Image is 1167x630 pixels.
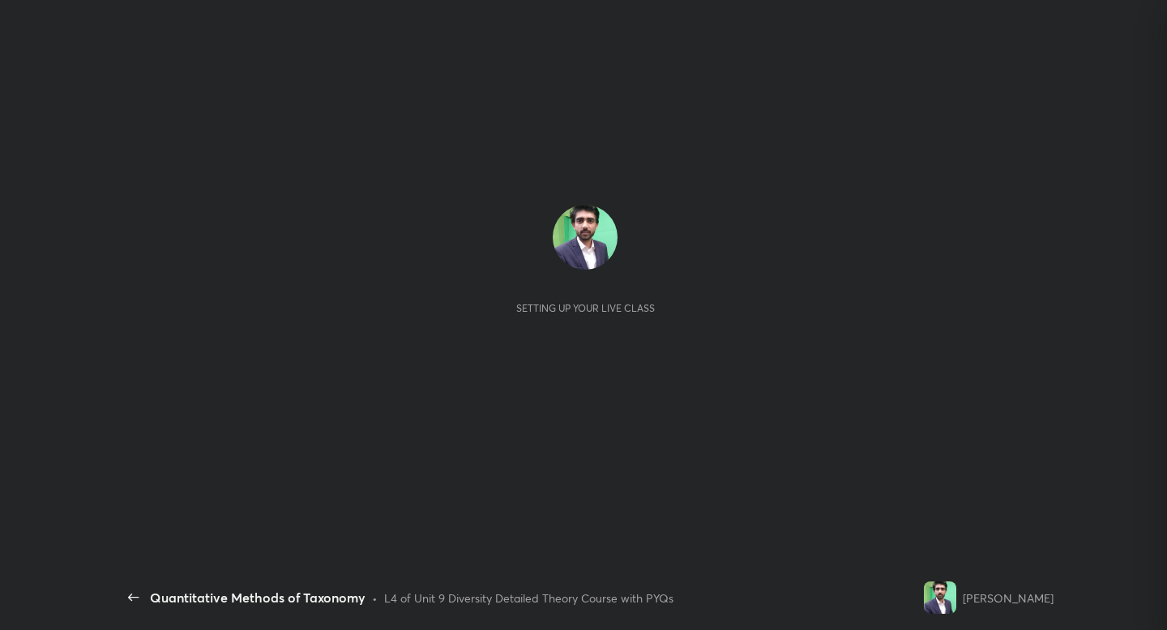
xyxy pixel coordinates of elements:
[924,581,956,614] img: d08d8ff8258545f9822ac8fffd9437ff.jpg
[963,590,1054,607] div: [PERSON_NAME]
[150,588,365,607] div: Quantitative Methods of Taxonomy
[384,590,673,607] div: L4 of Unit 9 Diversity Detailed Theory Course with PYQs
[553,205,618,270] img: d08d8ff8258545f9822ac8fffd9437ff.jpg
[372,590,378,607] div: •
[516,302,655,314] div: Setting up your live class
